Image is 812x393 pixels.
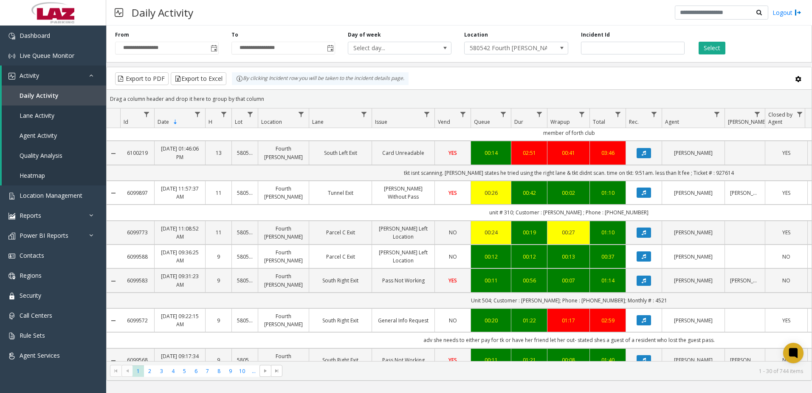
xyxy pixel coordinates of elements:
[476,228,506,236] div: 00:24
[440,228,465,236] a: NO
[262,367,269,374] span: Go to the next page
[595,316,620,325] a: 02:59
[440,149,465,157] a: YES
[245,108,256,120] a: Lot Filter Menu
[314,356,367,364] a: South Right Exit
[576,108,588,120] a: Wrapup Filter Menu
[595,356,620,364] a: 01:40
[348,42,431,54] span: Select day...
[325,42,335,54] span: Toggle popup
[449,317,457,324] span: NO
[218,108,230,120] a: H Filter Menu
[553,356,584,364] div: 00:08
[440,356,465,364] a: YES
[8,253,15,259] img: 'icon'
[20,351,60,359] span: Agent Services
[237,228,253,236] a: 580542
[476,189,506,197] a: 00:26
[782,317,790,324] span: YES
[20,51,74,60] span: Live Queue Monitor
[516,189,542,197] a: 00:42
[782,189,790,196] span: YES
[550,118,570,125] span: Wrapup
[158,118,169,125] span: Date
[782,356,790,364] span: NO
[476,316,506,325] a: 00:20
[107,317,120,324] a: Collapse Details
[553,276,584,285] a: 00:07
[125,316,149,325] a: 6099572
[2,165,106,185] a: Heatmap
[440,189,465,197] a: YES
[730,356,760,364] a: [PERSON_NAME]
[288,367,803,375] kendo-pager-info: 1 - 30 of 744 items
[516,149,542,157] a: 02:51
[516,276,542,285] a: 00:56
[263,145,304,161] a: Fourth [PERSON_NAME]
[237,189,253,197] a: 580542
[296,108,307,120] a: Location Filter Menu
[211,149,226,157] a: 13
[125,276,149,285] a: 6099583
[595,189,620,197] a: 01:10
[107,150,120,157] a: Collapse Details
[2,145,106,165] a: Quality Analysis
[667,316,719,325] a: [PERSON_NAME]
[20,291,41,299] span: Security
[553,228,584,236] a: 00:27
[263,272,304,288] a: Fourth [PERSON_NAME]
[20,31,50,40] span: Dashboard
[377,276,429,285] a: Pass Not Working
[160,272,200,288] a: [DATE] 09:31:23 AM
[699,42,725,54] button: Select
[476,149,506,157] a: 00:14
[476,276,506,285] div: 00:11
[172,119,179,125] span: Sortable
[449,253,457,260] span: NO
[314,253,367,261] a: Parcel C Exit
[263,225,304,241] a: Fourth [PERSON_NAME]
[107,91,812,106] div: Drag a column header and drop it here to group by that column
[160,248,200,265] a: [DATE] 09:36:25 AM
[667,149,719,157] a: [PERSON_NAME]
[553,253,584,261] div: 00:13
[516,356,542,364] div: 01:21
[498,108,509,120] a: Queue Filter Menu
[770,316,802,325] a: YES
[231,31,238,39] label: To
[160,352,200,368] a: [DATE] 09:17:34 AM
[20,111,54,120] span: Lane Activity
[667,228,719,236] a: [PERSON_NAME]
[211,276,226,285] a: 9
[476,356,506,364] a: 00:11
[248,365,259,377] span: Page 11
[730,276,760,285] a: [PERSON_NAME]
[8,73,15,80] img: 'icon'
[259,365,271,377] span: Go to the next page
[377,356,429,364] a: Pass Not Working
[794,108,806,120] a: Closed by Agent Filter Menu
[358,108,370,120] a: Lane Filter Menu
[273,367,280,374] span: Go to the last page
[211,253,226,261] a: 9
[770,228,802,236] a: YES
[20,171,45,179] span: Heatmap
[237,276,253,285] a: 580542
[20,211,41,219] span: Reports
[312,118,324,125] span: Lane
[553,149,584,157] div: 00:41
[213,365,225,377] span: Page 8
[2,85,106,105] a: Daily Activity
[20,271,42,279] span: Regions
[263,185,304,201] a: Fourth [PERSON_NAME]
[171,72,226,85] button: Export to Excel
[782,253,790,260] span: NO
[209,42,218,54] span: Toggle popup
[20,191,82,199] span: Location Management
